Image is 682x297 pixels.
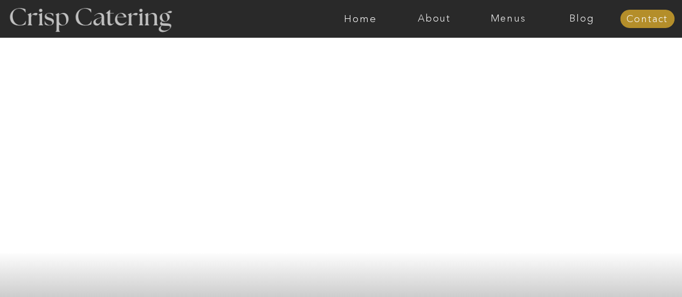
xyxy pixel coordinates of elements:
a: Menus [471,13,545,24]
a: Home [323,13,397,24]
a: Contact [620,14,674,25]
a: About [397,13,471,24]
a: Blog [545,13,619,24]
